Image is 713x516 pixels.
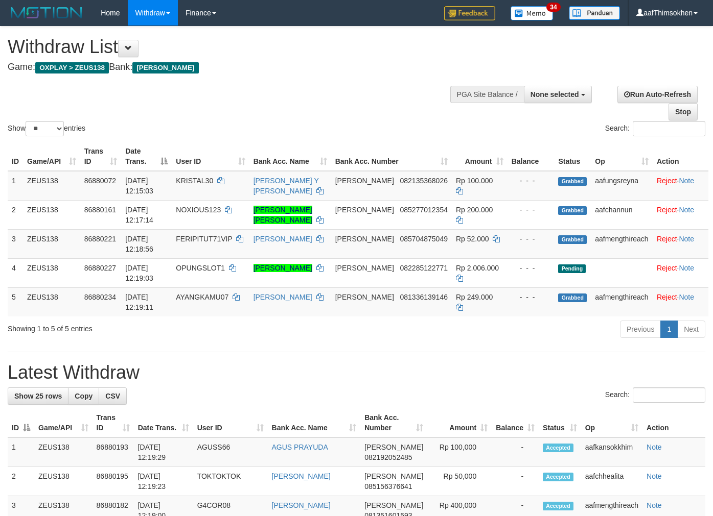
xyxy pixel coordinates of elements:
[512,176,550,186] div: - - -
[512,263,550,273] div: - - -
[121,142,172,171] th: Date Trans.: activate to sort column descending
[84,206,116,214] span: 86880161
[456,264,499,272] span: Rp 2.006.000
[679,264,694,272] a: Note
[653,200,708,229] td: ·
[591,287,653,316] td: aafmengthireach
[543,502,573,510] span: Accepted
[581,408,642,437] th: Op: activate to sort column ascending
[669,103,698,120] a: Stop
[8,5,85,20] img: MOTION_logo.png
[512,292,550,302] div: - - -
[105,392,120,400] span: CSV
[554,142,591,171] th: Status
[176,206,221,214] span: NOXIOUS123
[23,258,80,287] td: ZEUS138
[647,501,662,509] a: Note
[26,121,64,136] select: Showentries
[558,235,587,244] span: Grabbed
[193,437,268,467] td: AGUSS66
[335,206,394,214] span: [PERSON_NAME]
[657,235,677,243] a: Reject
[23,287,80,316] td: ZEUS138
[456,177,493,185] span: Rp 100.000
[657,177,677,185] a: Reject
[125,293,153,311] span: [DATE] 12:19:11
[8,171,23,201] td: 1
[84,235,116,243] span: 86880221
[591,142,653,171] th: Op: activate to sort column ascending
[193,408,268,437] th: User ID: activate to sort column ascending
[508,142,555,171] th: Balance
[335,235,394,243] span: [PERSON_NAME]
[8,287,23,316] td: 5
[125,177,153,195] span: [DATE] 12:15:03
[23,142,80,171] th: Game/API: activate to sort column ascending
[657,264,677,272] a: Reject
[8,200,23,229] td: 2
[176,177,213,185] span: KRISTAL30
[679,293,694,301] a: Note
[93,467,134,496] td: 86880195
[657,293,677,301] a: Reject
[93,408,134,437] th: Trans ID: activate to sort column ascending
[364,482,412,490] span: Copy 085156376641 to clipboard
[35,62,109,73] span: OXPLAY > ZEUS138
[8,408,34,437] th: ID: activate to sort column descending
[8,320,289,334] div: Showing 1 to 5 of 5 entries
[657,206,677,214] a: Reject
[132,62,198,73] span: [PERSON_NAME]
[68,387,99,405] a: Copy
[360,408,427,437] th: Bank Acc. Number: activate to sort column ascending
[125,264,153,282] span: [DATE] 12:19:03
[400,293,448,301] span: Copy 081336139146 to clipboard
[452,142,508,171] th: Amount: activate to sort column ascending
[633,387,705,403] input: Search:
[268,408,361,437] th: Bank Acc. Name: activate to sort column ascending
[427,437,492,467] td: Rp 100,000
[581,437,642,467] td: aafkansokkhim
[99,387,127,405] a: CSV
[172,142,249,171] th: User ID: activate to sort column ascending
[677,321,705,338] a: Next
[653,258,708,287] td: ·
[400,206,448,214] span: Copy 085277012354 to clipboard
[605,121,705,136] label: Search:
[249,142,331,171] th: Bank Acc. Name: activate to sort column ascending
[34,408,93,437] th: Game/API: activate to sort column ascending
[679,206,694,214] a: Note
[591,171,653,201] td: aafungsreyna
[543,444,573,452] span: Accepted
[653,229,708,258] td: ·
[642,408,705,437] th: Action
[254,235,312,243] a: [PERSON_NAME]
[84,177,116,185] span: 86880072
[254,264,312,272] a: [PERSON_NAME]
[134,467,193,496] td: [DATE] 12:19:23
[125,206,153,224] span: [DATE] 12:17:14
[8,387,68,405] a: Show 25 rows
[331,142,452,171] th: Bank Acc. Number: activate to sort column ascending
[591,200,653,229] td: aafchannun
[8,437,34,467] td: 1
[8,362,705,383] h1: Latest Withdraw
[531,90,579,99] span: None selected
[176,235,232,243] span: FERIPITUT71VIP
[335,177,394,185] span: [PERSON_NAME]
[456,206,493,214] span: Rp 200.000
[512,205,550,215] div: - - -
[605,387,705,403] label: Search:
[84,293,116,301] span: 86880234
[364,501,423,509] span: [PERSON_NAME]
[400,177,448,185] span: Copy 082135368026 to clipboard
[617,86,698,103] a: Run Auto-Refresh
[400,235,448,243] span: Copy 085704875049 to clipboard
[272,443,328,451] a: AGUS PRAYUDA
[254,206,312,224] a: [PERSON_NAME] [PERSON_NAME]
[456,235,489,243] span: Rp 52.000
[524,86,592,103] button: None selected
[364,443,423,451] span: [PERSON_NAME]
[647,472,662,480] a: Note
[23,171,80,201] td: ZEUS138
[8,467,34,496] td: 2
